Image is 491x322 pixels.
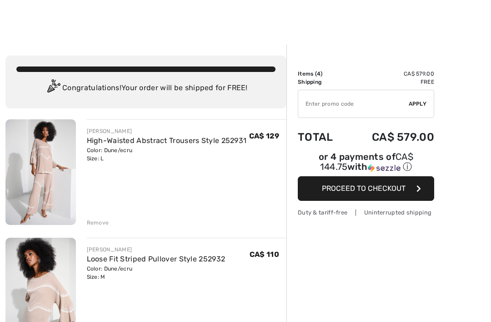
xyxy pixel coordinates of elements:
span: CA$ 129 [249,132,279,140]
span: CA$ 144.75 [320,151,413,172]
span: Apply [409,100,427,108]
td: Items ( ) [298,70,347,78]
input: Promo code [298,90,409,118]
td: Shipping [298,78,347,86]
img: Sezzle [368,164,401,172]
span: 4 [317,71,321,77]
div: or 4 payments ofCA$ 144.75withSezzle Click to learn more about Sezzle [298,153,434,176]
td: CA$ 579.00 [347,122,434,153]
span: Proceed to Checkout [322,184,406,193]
div: Color: Dune/ecru Size: M [87,265,225,281]
img: Congratulation2.svg [44,79,62,97]
div: Remove [87,219,109,227]
td: Total [298,122,347,153]
div: Color: Dune/ecru Size: L [87,146,247,163]
img: High-Waisted Abstract Trousers Style 252931 [5,119,76,225]
button: Proceed to Checkout [298,176,434,201]
div: [PERSON_NAME] [87,127,247,135]
div: Congratulations! Your order will be shipped for FREE! [16,79,276,97]
a: Loose Fit Striped Pullover Style 252932 [87,255,225,263]
div: or 4 payments of with [298,153,434,173]
div: [PERSON_NAME] [87,245,225,254]
td: Free [347,78,434,86]
span: CA$ 110 [250,250,279,259]
div: Duty & tariff-free | Uninterrupted shipping [298,208,434,217]
a: High-Waisted Abstract Trousers Style 252931 [87,136,247,145]
td: CA$ 579.00 [347,70,434,78]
